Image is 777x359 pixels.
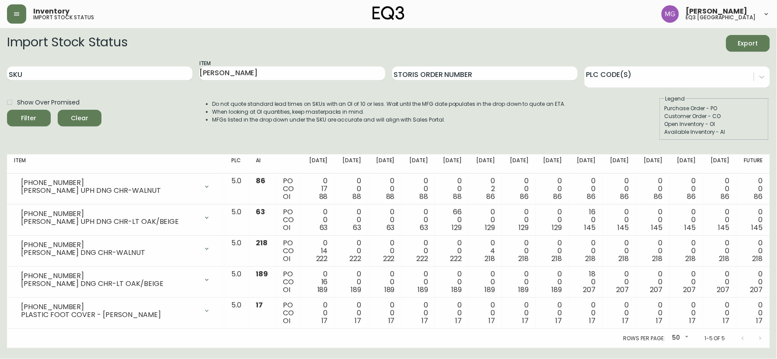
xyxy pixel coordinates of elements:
[665,95,686,103] legend: Legend
[21,303,198,311] div: [PHONE_NUMBER]
[543,270,562,294] div: 0 0
[569,154,603,174] th: [DATE]
[536,154,569,174] th: [DATE]
[224,267,249,298] td: 5.0
[249,154,276,174] th: AI
[585,254,596,264] span: 218
[624,335,665,342] p: Rows per page:
[14,177,217,196] div: [PHONE_NUMBER][PERSON_NAME] UPH DNG CHR-WALNUT
[589,316,596,326] span: 17
[450,254,462,264] span: 222
[723,316,729,326] span: 17
[654,192,662,202] span: 86
[409,239,429,263] div: 0 0
[21,249,198,257] div: [PERSON_NAME] DNG CHR-WALNUT
[409,270,429,294] div: 0 0
[485,223,495,233] span: 129
[283,301,294,325] div: PO CO
[718,223,729,233] span: 145
[603,154,636,174] th: [DATE]
[665,120,764,128] div: Open Inventory - OI
[743,177,763,201] div: 0 0
[442,301,462,325] div: 0 0
[14,208,217,227] div: [PHONE_NUMBER][PERSON_NAME] UPH DNG CHR-LT OAK/BEIGE
[442,270,462,294] div: 0 0
[518,254,529,264] span: 218
[453,192,462,202] span: 88
[650,285,662,295] span: 207
[476,239,495,263] div: 0 4
[419,192,428,202] span: 88
[420,223,428,233] span: 63
[368,154,402,174] th: [DATE]
[556,316,562,326] span: 17
[435,154,469,174] th: [DATE]
[375,208,395,232] div: 0 0
[33,15,94,20] h5: import stock status
[353,223,361,233] span: 63
[704,335,725,342] p: 1-5 of 5
[21,241,198,249] div: [PHONE_NUMBER]
[489,316,495,326] span: 17
[476,208,495,232] div: 0 0
[387,223,395,233] span: 63
[554,192,562,202] span: 86
[384,285,395,295] span: 189
[576,239,596,263] div: 0 0
[676,208,696,232] div: 0 0
[476,177,495,201] div: 0 2
[283,316,290,326] span: OI
[743,208,763,232] div: 0 0
[224,205,249,236] td: 5.0
[576,270,596,294] div: 18 0
[317,285,328,295] span: 189
[256,238,268,248] span: 218
[213,108,566,116] li: When looking at OI quantities, keep masterpacks in mind.
[21,187,198,195] div: [PERSON_NAME] UPH DNG CHR-WALNUT
[442,208,462,232] div: 66 0
[442,239,462,263] div: 0 0
[753,254,763,264] span: 218
[617,285,629,295] span: 207
[652,254,662,264] span: 218
[662,5,679,23] img: de8837be2a95cd31bb7c9ae23fe16153
[752,223,763,233] span: 145
[687,192,696,202] span: 86
[552,285,562,295] span: 189
[409,301,429,325] div: 0 0
[14,239,217,258] div: [PHONE_NUMBER][PERSON_NAME] DNG CHR-WALNUT
[349,254,361,264] span: 222
[422,316,428,326] span: 17
[224,236,249,267] td: 5.0
[21,218,198,226] div: [PERSON_NAME] UPH DNG CHR-LT OAK/BEIGE
[301,154,335,174] th: [DATE]
[726,35,770,52] button: Export
[643,239,663,263] div: 0 0
[543,239,562,263] div: 0 0
[719,254,729,264] span: 218
[469,154,502,174] th: [DATE]
[509,177,529,201] div: 0 0
[308,239,328,263] div: 0 14
[14,301,217,321] div: [PHONE_NUMBER]PLASTIC FOOT COVER - [PERSON_NAME]
[509,270,529,294] div: 0 0
[754,192,763,202] span: 86
[620,192,629,202] span: 86
[375,270,395,294] div: 0 0
[676,239,696,263] div: 0 0
[373,6,405,20] img: logo
[335,154,369,174] th: [DATE]
[576,208,596,232] div: 16 0
[676,177,696,201] div: 0 0
[750,285,763,295] span: 207
[643,208,663,232] div: 0 0
[717,285,729,295] span: 207
[7,110,51,126] button: Filter
[519,223,529,233] span: 129
[665,112,764,120] div: Customer Order - CO
[21,210,198,218] div: [PHONE_NUMBER]
[283,270,294,294] div: PO CO
[355,316,361,326] span: 17
[213,100,566,108] li: Do not quote standard lead times on SKUs with an OI of 10 or less. Wait until the MFG date popula...
[636,154,670,174] th: [DATE]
